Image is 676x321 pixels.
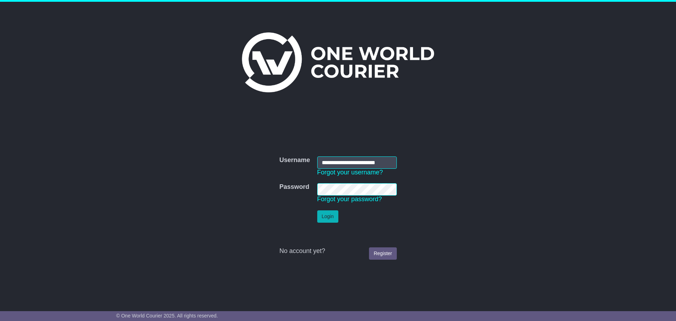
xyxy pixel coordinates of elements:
label: Password [279,183,309,191]
img: One World [242,32,434,92]
a: Forgot your username? [317,169,383,176]
button: Login [317,210,338,223]
a: Register [369,247,396,260]
a: Forgot your password? [317,196,382,203]
div: No account yet? [279,247,396,255]
label: Username [279,156,310,164]
span: © One World Courier 2025. All rights reserved. [116,313,218,319]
